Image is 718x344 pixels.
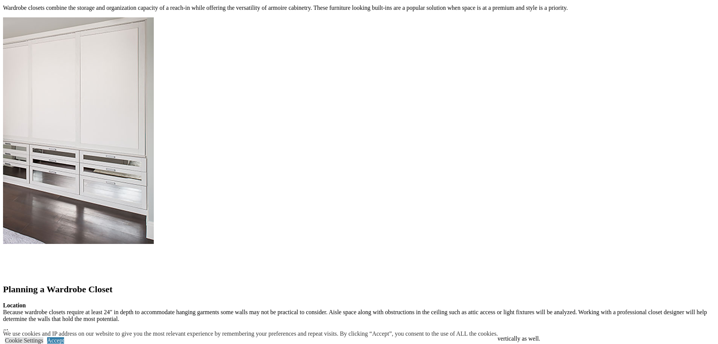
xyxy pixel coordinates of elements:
a: Cookie Settings [5,337,43,344]
div: We use cookies and IP address on our website to give you the most relevant experience by remember... [3,330,498,337]
strong: Location [3,302,26,309]
strong: Size [3,329,14,335]
p: Wardrobe closets combine the storage and organization capacity of a reach-in while offering the v... [3,5,715,11]
p: The wall selected or possibility the ceiling height can create some space limitations. However, t... [3,329,715,342]
h2: Planning a Wardrobe Closet [3,284,715,295]
p: Because wardrobe closets require at least 24″ in depth to accommodate hanging garments some walls... [3,302,715,322]
a: Accept [47,337,64,344]
img: wardrobe closet with kleather doors and mirro drawer fronts [3,17,154,244]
